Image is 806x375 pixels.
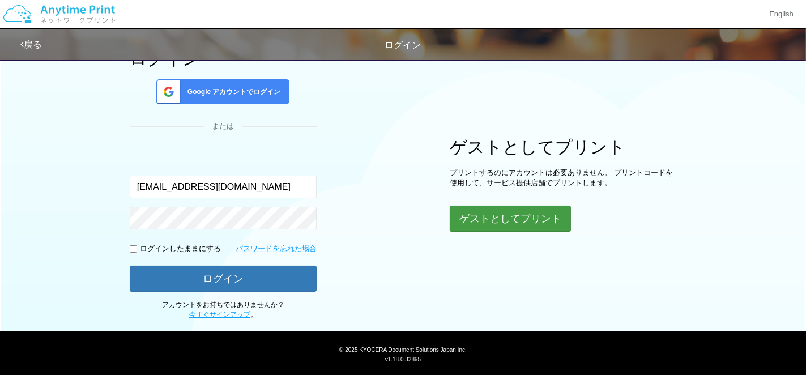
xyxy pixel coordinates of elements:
span: 。 [189,310,257,318]
button: ログイン [130,266,317,292]
span: v1.18.0.32895 [385,356,421,363]
a: パスワードを忘れた場合 [236,244,317,254]
p: アカウントをお持ちではありませんか？ [130,300,317,319]
a: 戻る [20,40,42,49]
span: ログイン [385,40,421,50]
p: ログインしたままにする [140,244,221,254]
h1: ゲストとしてプリント [450,138,676,156]
div: または [130,121,317,132]
button: ゲストとしてプリント [450,206,571,232]
span: Google アカウントでログイン [183,87,281,97]
a: 今すぐサインアップ [189,310,250,318]
p: プリントするのにアカウントは必要ありません。 プリントコードを使用して、サービス提供店舗でプリントします。 [450,168,676,189]
input: メールアドレス [130,176,317,198]
span: © 2025 KYOCERA Document Solutions Japan Inc. [339,346,467,353]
